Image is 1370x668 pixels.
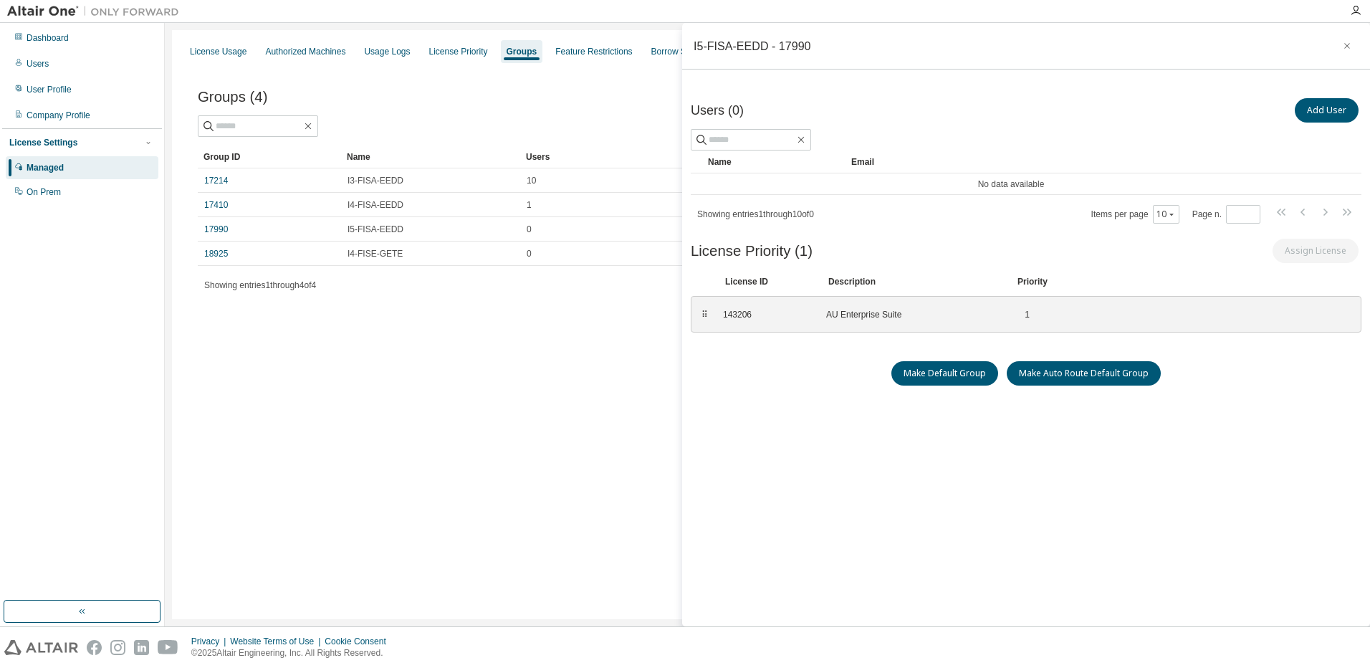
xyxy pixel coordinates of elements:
div: Name [347,145,514,168]
div: AU Enterprise Suite [826,309,998,320]
div: License Usage [190,46,246,57]
td: No data available [691,173,1331,195]
img: Altair One [7,4,186,19]
button: Make Default Group [891,361,998,386]
span: 1 [527,199,532,211]
div: Users [526,145,1297,168]
span: I5-FISA-EEDD [348,224,403,235]
div: On Prem [27,186,61,198]
span: Showing entries 1 through 4 of 4 [204,280,316,290]
div: 143206 [723,309,809,320]
p: © 2025 Altair Engineering, Inc. All Rights Reserved. [191,647,395,659]
span: Showing entries 1 through 10 of 0 [697,209,814,219]
a: 17990 [204,224,228,235]
div: Privacy [191,636,230,647]
span: I4-FISE-GETE [348,248,403,259]
img: altair_logo.svg [4,640,78,655]
div: Cookie Consent [325,636,394,647]
a: 18925 [204,248,228,259]
button: Make Auto Route Default Group [1007,361,1161,386]
a: 17410 [204,199,228,211]
button: Add User [1295,98,1359,123]
span: 0 [527,224,532,235]
div: Description [828,276,1000,287]
div: License Settings [9,137,77,148]
span: Users (0) [691,103,744,118]
button: 10 [1156,209,1176,220]
div: Website Terms of Use [230,636,325,647]
div: ⠿ [700,309,709,320]
img: linkedin.svg [134,640,149,655]
a: 17214 [204,175,228,186]
div: Users [27,58,49,70]
span: I4-FISA-EEDD [348,199,403,211]
div: Dashboard [27,32,69,44]
div: License ID [725,276,811,287]
div: Usage Logs [364,46,410,57]
div: 1 [1015,309,1030,320]
img: youtube.svg [158,640,178,655]
div: Group ID [203,145,335,168]
div: Feature Restrictions [555,46,632,57]
img: facebook.svg [87,640,102,655]
span: Page n. [1192,205,1260,224]
div: Company Profile [27,110,90,121]
span: Groups (4) [198,89,267,105]
div: License Priority [429,46,488,57]
span: 10 [527,175,536,186]
div: Priority [1017,276,1048,287]
div: Authorized Machines [265,46,345,57]
span: 0 [527,248,532,259]
div: Email [851,151,1326,173]
div: I5-FISA-EEDD - 17990 [694,40,811,52]
button: Assign License [1273,239,1359,263]
span: I3-FISA-EEDD [348,175,403,186]
div: Borrow Settings [651,46,712,57]
div: User Profile [27,84,72,95]
div: Name [708,151,840,173]
img: instagram.svg [110,640,125,655]
div: Managed [27,162,64,173]
span: Items per page [1091,205,1179,224]
div: Groups [507,46,537,57]
span: License Priority (1) [691,243,813,259]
